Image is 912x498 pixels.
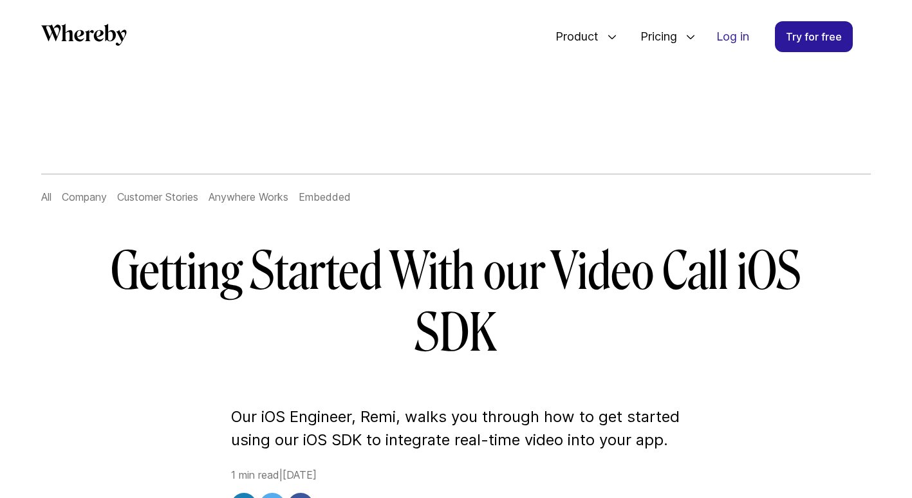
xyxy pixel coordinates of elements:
span: Pricing [628,15,680,58]
a: Embedded [299,190,351,203]
h1: Getting Started With our Video Call iOS SDK [86,241,827,364]
a: Log in [706,22,759,51]
p: Our iOS Engineer, Remi, walks you through how to get started using our iOS SDK to integrate real-... [231,405,682,452]
a: Anywhere Works [209,190,288,203]
svg: Whereby [41,24,127,46]
a: Try for free [775,21,853,52]
span: Product [543,15,602,58]
a: All [41,190,51,203]
a: Whereby [41,24,127,50]
a: Customer Stories [117,190,198,203]
a: Company [62,190,107,203]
